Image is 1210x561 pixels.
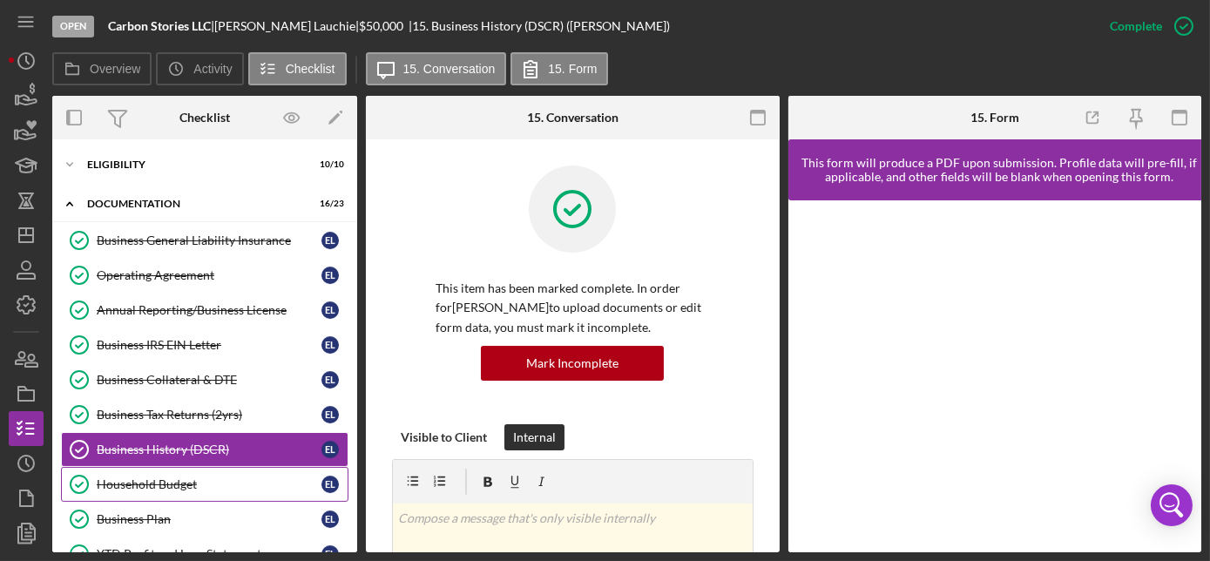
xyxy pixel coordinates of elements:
[504,424,564,450] button: Internal
[513,424,556,450] div: Internal
[806,218,1186,535] iframe: Lenderfit form
[436,279,710,337] p: This item has been marked complete. In order for [PERSON_NAME] to upload documents or edit form d...
[156,52,243,85] button: Activity
[527,111,619,125] div: 15. Conversation
[321,476,339,493] div: E L
[248,52,347,85] button: Checklist
[61,293,348,328] a: Annual Reporting/Business LicenseEL
[797,156,1202,184] div: This form will produce a PDF upon submission. Profile data will pre-fill, if applicable, and othe...
[90,62,140,76] label: Overview
[179,111,230,125] div: Checklist
[321,267,339,284] div: E L
[108,19,214,33] div: |
[481,346,664,381] button: Mark Incomplete
[526,346,619,381] div: Mark Incomplete
[97,303,321,317] div: Annual Reporting/Business License
[970,111,1019,125] div: 15. Form
[403,62,496,76] label: 15. Conversation
[1110,9,1162,44] div: Complete
[97,408,321,422] div: Business Tax Returns (2yrs)
[392,424,496,450] button: Visible to Client
[87,159,301,170] div: Eligibility
[61,502,348,537] a: Business PlanEL
[61,397,348,432] a: Business Tax Returns (2yrs)EL
[97,338,321,352] div: Business IRS EIN Letter
[366,52,507,85] button: 15. Conversation
[52,52,152,85] button: Overview
[321,441,339,458] div: E L
[61,362,348,397] a: Business Collateral & DTEEL
[313,199,344,209] div: 16 / 23
[87,199,301,209] div: Documentation
[52,16,94,37] div: Open
[97,477,321,491] div: Household Budget
[108,18,211,33] b: Carbon Stories LLC
[321,301,339,319] div: E L
[286,62,335,76] label: Checklist
[61,258,348,293] a: Operating AgreementEL
[1092,9,1201,44] button: Complete
[61,223,348,258] a: Business General Liability InsuranceEL
[97,512,321,526] div: Business Plan
[321,510,339,528] div: E L
[97,233,321,247] div: Business General Liability Insurance
[401,424,487,450] div: Visible to Client
[214,19,359,33] div: [PERSON_NAME] Lauchie |
[548,62,597,76] label: 15. Form
[321,406,339,423] div: E L
[321,232,339,249] div: E L
[97,373,321,387] div: Business Collateral & DTE
[1151,484,1193,526] div: Open Intercom Messenger
[510,52,608,85] button: 15. Form
[359,18,403,33] span: $50,000
[61,328,348,362] a: Business IRS EIN LetterEL
[97,443,321,456] div: Business History (DSCR)
[321,336,339,354] div: E L
[321,371,339,389] div: E L
[97,268,321,282] div: Operating Agreement
[409,19,670,33] div: | 15. Business History (DSCR) ([PERSON_NAME])
[97,547,321,561] div: YTD Profit and Loss Statement
[61,467,348,502] a: Household BudgetEL
[61,432,348,467] a: Business History (DSCR)EL
[193,62,232,76] label: Activity
[313,159,344,170] div: 10 / 10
